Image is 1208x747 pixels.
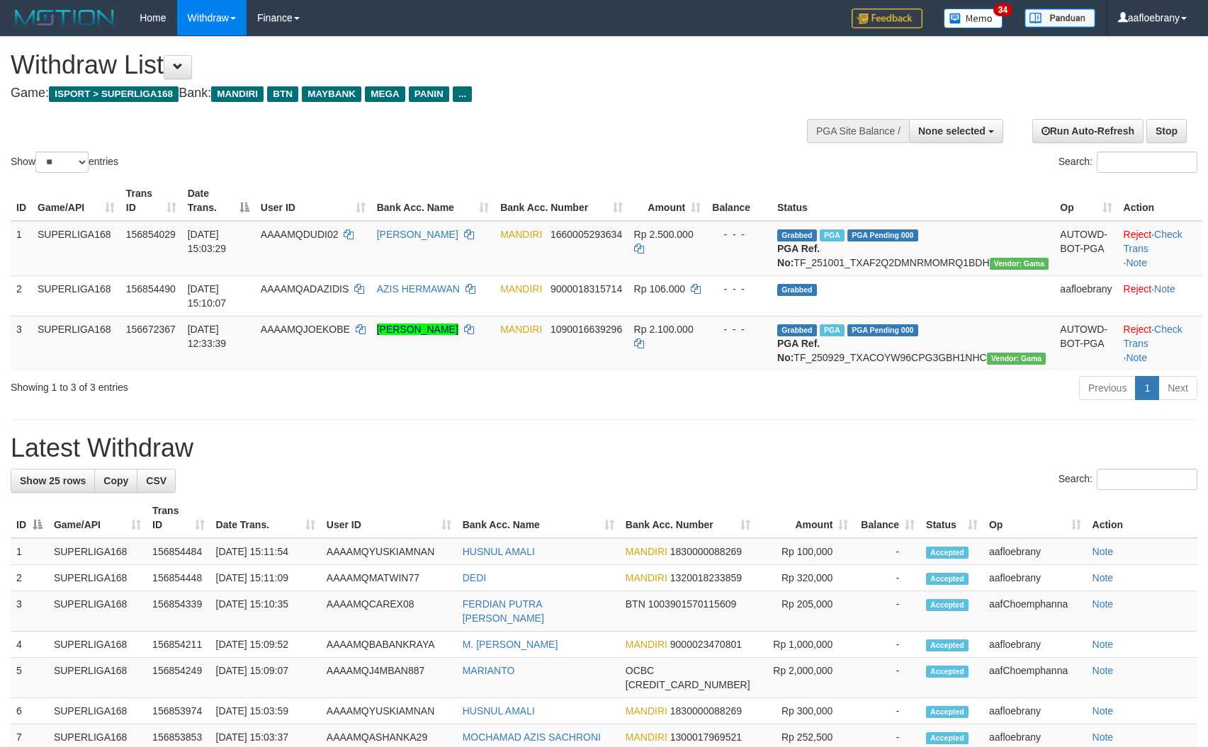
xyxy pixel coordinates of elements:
[321,565,457,591] td: AAAAMQMATWIN77
[944,8,1003,28] img: Button%20Memo.svg
[1079,376,1136,400] a: Previous
[261,283,349,295] span: AAAAMQADAZIDIS
[1118,316,1202,370] td: · ·
[854,498,920,538] th: Balance: activate to sort column ascending
[1093,705,1114,717] a: Note
[500,324,542,335] span: MANDIRI
[920,498,983,538] th: Status: activate to sort column ascending
[409,86,449,102] span: PANIN
[551,229,622,240] span: Copy 1660005293634 to clipboard
[48,498,147,538] th: Game/API: activate to sort column ascending
[463,598,544,624] a: FERDIAN PUTRA [PERSON_NAME]
[777,243,820,268] b: PGA Ref. No:
[852,8,922,28] img: Feedback.jpg
[48,538,147,565] td: SUPERLIGA168
[670,572,742,583] span: Copy 1320018233859 to clipboard
[777,284,817,296] span: Grabbed
[11,469,95,493] a: Show 25 rows
[551,324,622,335] span: Copy 1090016639296 to clipboard
[365,86,405,102] span: MEGA
[1118,221,1202,276] td: · ·
[321,632,457,658] td: AAAAMQBABANKRAYA
[11,152,118,173] label: Show entries
[321,538,457,565] td: AAAAMQYUSKIAMNAN
[926,547,969,559] span: Accepted
[146,475,166,486] span: CSV
[210,498,321,538] th: Date Trans.: activate to sort column ascending
[182,181,255,221] th: Date Trans.: activate to sort column descending
[1118,275,1202,316] td: ·
[48,698,147,724] td: SUPERLIGA168
[983,565,1087,591] td: aafloebrany
[147,591,210,632] td: 156854339
[126,283,176,295] span: 156854490
[48,565,147,591] td: SUPERLIGA168
[626,665,654,676] span: OCBC
[321,498,457,538] th: User ID: activate to sort column ascending
[255,181,371,221] th: User ID: activate to sort column ascending
[634,283,685,295] span: Rp 106.000
[1087,498,1197,538] th: Action
[756,698,854,724] td: Rp 300,000
[32,181,120,221] th: Game/API: activate to sort column ascending
[11,7,118,28] img: MOTION_logo.png
[987,353,1046,365] span: Vendor URL: https://trx31.1velocity.biz
[854,632,920,658] td: -
[854,698,920,724] td: -
[1059,469,1197,490] label: Search:
[94,469,137,493] a: Copy
[11,51,791,79] h1: Withdraw List
[210,565,321,591] td: [DATE] 15:11:09
[1097,152,1197,173] input: Search:
[1126,352,1147,363] a: Note
[463,572,486,583] a: DEDI
[1054,181,1117,221] th: Op: activate to sort column ascending
[371,181,495,221] th: Bank Acc. Name: activate to sort column ascending
[1059,152,1197,173] label: Search:
[147,658,210,698] td: 156854249
[756,565,854,591] td: Rp 320,000
[11,591,48,632] td: 3
[11,658,48,698] td: 5
[909,119,1003,143] button: None selected
[11,498,48,538] th: ID: activate to sort column descending
[11,316,32,370] td: 3
[626,639,667,650] span: MANDIRI
[670,639,742,650] span: Copy 9000023470801 to clipboard
[147,538,210,565] td: 156854484
[377,229,458,240] a: [PERSON_NAME]
[670,705,742,717] span: Copy 1830000088269 to clipboard
[11,434,1197,462] h1: Latest Withdraw
[1093,731,1114,743] a: Note
[35,152,89,173] select: Showentries
[926,666,969,678] span: Accepted
[11,565,48,591] td: 2
[772,181,1054,221] th: Status
[188,283,227,309] span: [DATE] 15:10:07
[211,86,264,102] span: MANDIRI
[321,698,457,724] td: AAAAMQYUSKIAMNAN
[210,658,321,698] td: [DATE] 15:09:07
[626,679,750,690] span: Copy 693816522488 to clipboard
[756,632,854,658] td: Rp 1,000,000
[137,469,176,493] a: CSV
[926,732,969,744] span: Accepted
[11,538,48,565] td: 1
[712,322,766,336] div: - - -
[926,573,969,585] span: Accepted
[120,181,182,221] th: Trans ID: activate to sort column ascending
[772,221,1054,276] td: TF_251001_TXAF2Q2DMNRMOMRQ1BDH
[11,632,48,658] td: 4
[756,591,854,632] td: Rp 205,000
[210,632,321,658] td: [DATE] 15:09:52
[1093,639,1114,650] a: Note
[48,632,147,658] td: SUPERLIGA168
[706,181,772,221] th: Balance
[926,639,969,651] span: Accepted
[11,375,492,394] div: Showing 1 to 3 of 3 entries
[126,229,176,240] span: 156854029
[670,731,742,743] span: Copy 1300017969521 to clipboard
[1024,8,1095,28] img: panduan.png
[807,119,909,143] div: PGA Site Balance /
[1097,469,1197,490] input: Search:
